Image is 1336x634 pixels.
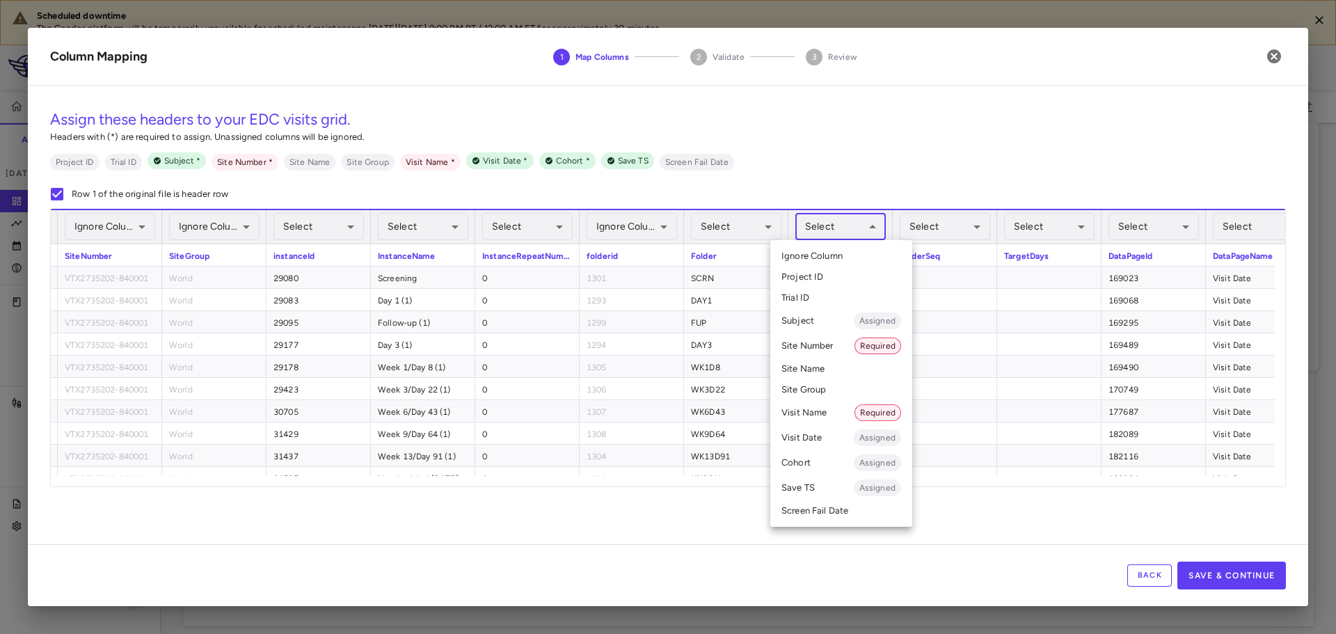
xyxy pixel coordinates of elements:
[781,250,843,262] span: Ignore Column
[855,340,900,352] span: Required
[770,308,912,333] li: Subject
[770,358,912,379] li: Site Name
[855,406,900,419] span: Required
[770,287,912,308] li: Trial ID
[770,379,912,400] li: Site Group
[770,425,912,450] li: Visit Date
[770,450,912,475] li: Cohort
[854,315,901,327] span: Assigned
[854,431,901,444] span: Assigned
[770,267,912,287] li: Project ID
[854,457,901,469] span: Assigned
[770,400,912,425] li: Visit Name
[770,500,912,521] li: Screen Fail Date
[770,475,912,500] li: Save TS
[770,333,912,358] li: Site Number
[854,482,901,494] span: Assigned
